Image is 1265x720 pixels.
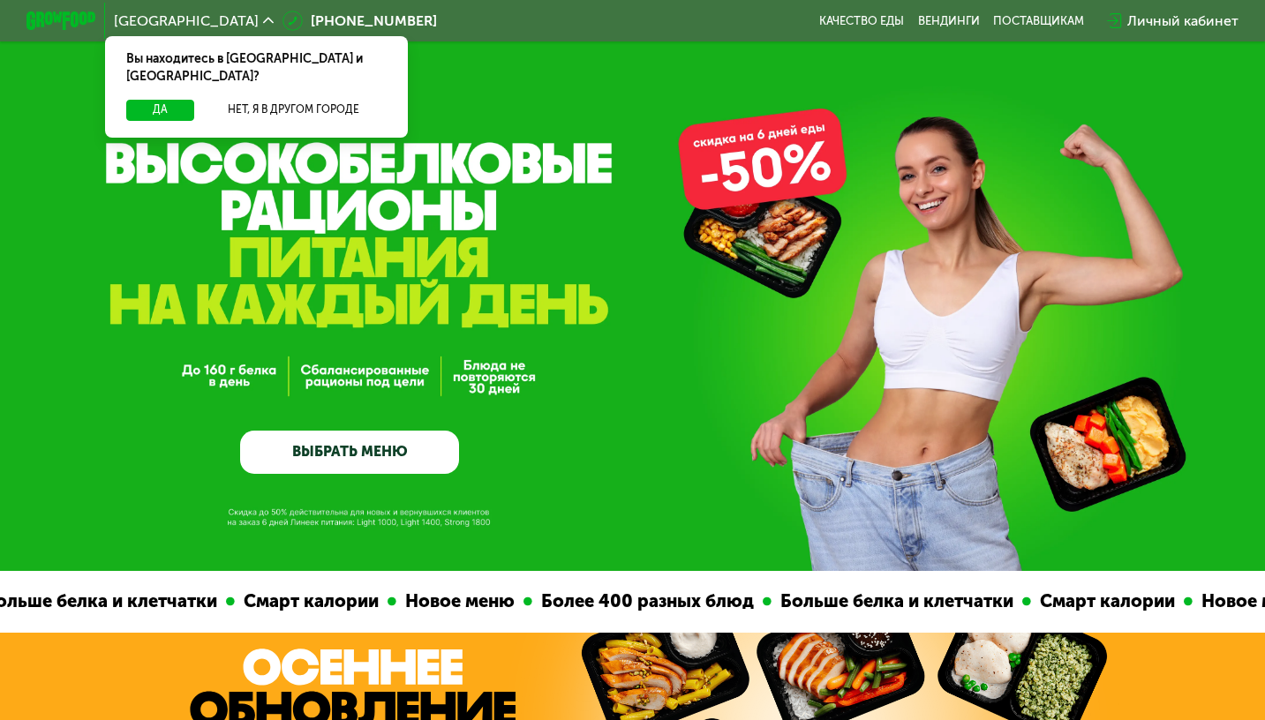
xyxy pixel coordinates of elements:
button: Нет, я в другом городе [201,100,387,121]
div: Больше белка и клетчатки [752,588,1003,615]
div: Смарт калории [1012,588,1164,615]
span: [GEOGRAPHIC_DATA] [114,14,259,28]
div: Смарт калории [215,588,368,615]
div: поставщикам [993,14,1084,28]
a: [PHONE_NUMBER] [282,11,437,32]
div: Более 400 разных блюд [513,588,743,615]
a: ВЫБРАТЬ МЕНЮ [240,431,459,475]
button: Да [126,100,194,121]
a: Качество еды [819,14,904,28]
div: Личный кабинет [1127,11,1239,32]
div: Вы находитесь в [GEOGRAPHIC_DATA] и [GEOGRAPHIC_DATA]? [105,36,407,100]
a: Вендинги [918,14,980,28]
div: Новое меню [377,588,504,615]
